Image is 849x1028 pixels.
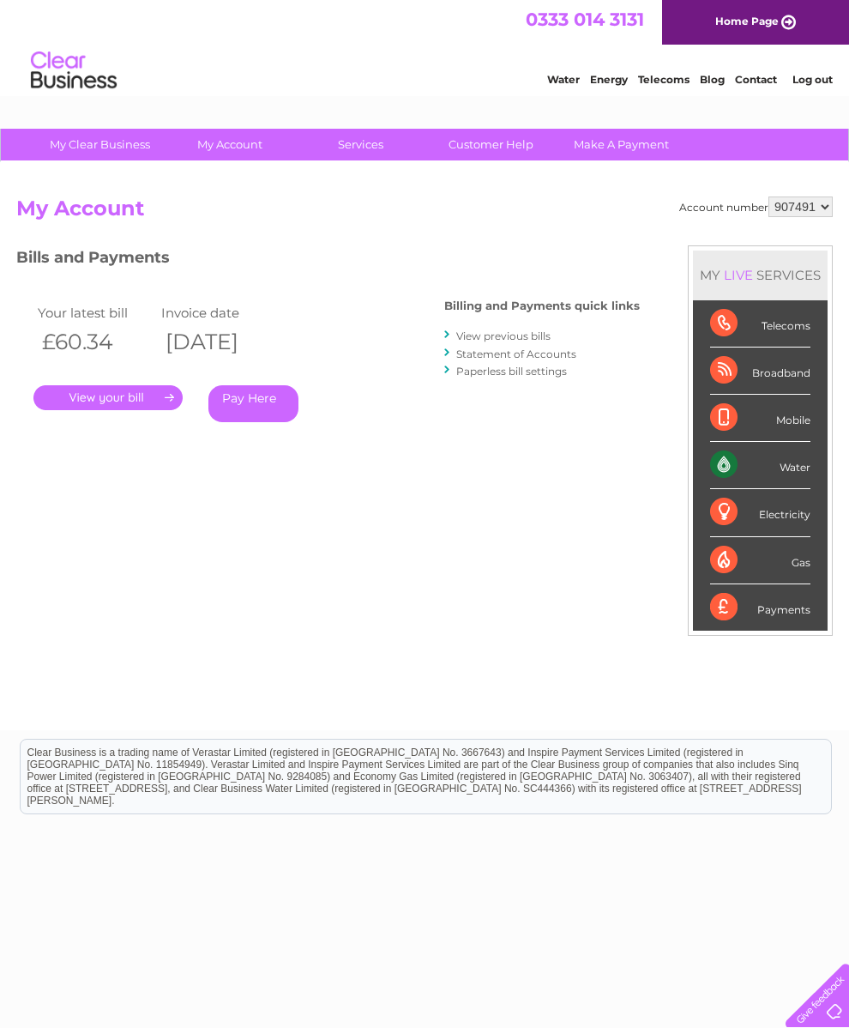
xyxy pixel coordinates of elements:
th: [DATE] [157,324,280,360]
div: Mobile [710,395,810,442]
div: LIVE [720,267,756,283]
a: Customer Help [420,129,562,160]
a: Telecoms [638,73,689,86]
a: My Clear Business [29,129,171,160]
div: Payments [710,584,810,631]
a: Contact [735,73,777,86]
h2: My Account [16,197,833,229]
a: Statement of Accounts [456,348,576,360]
a: . [33,385,183,410]
td: Invoice date [157,301,280,324]
div: Water [710,442,810,489]
a: My Account [160,129,301,160]
a: Energy [590,73,628,86]
div: MY SERVICES [693,251,828,299]
a: View previous bills [456,330,551,342]
th: £60.34 [33,324,157,360]
a: Services [290,129,431,160]
div: Telecoms [710,300,810,348]
a: 0333 014 3131 [526,9,644,30]
td: Your latest bill [33,301,157,324]
h3: Bills and Payments [16,245,640,275]
a: Pay Here [208,385,298,422]
div: Account number [679,197,833,217]
a: Blog [700,73,725,86]
div: Electricity [710,489,810,536]
div: Broadband [710,348,810,395]
a: Water [547,73,580,86]
img: logo.png [30,45,117,97]
a: Make A Payment [551,129,692,160]
h4: Billing and Payments quick links [444,299,640,312]
div: Gas [710,537,810,584]
a: Paperless bill settings [456,365,567,378]
a: Log out [792,73,833,86]
div: Clear Business is a trading name of Verastar Limited (registered in [GEOGRAPHIC_DATA] No. 3667643... [21,9,831,83]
